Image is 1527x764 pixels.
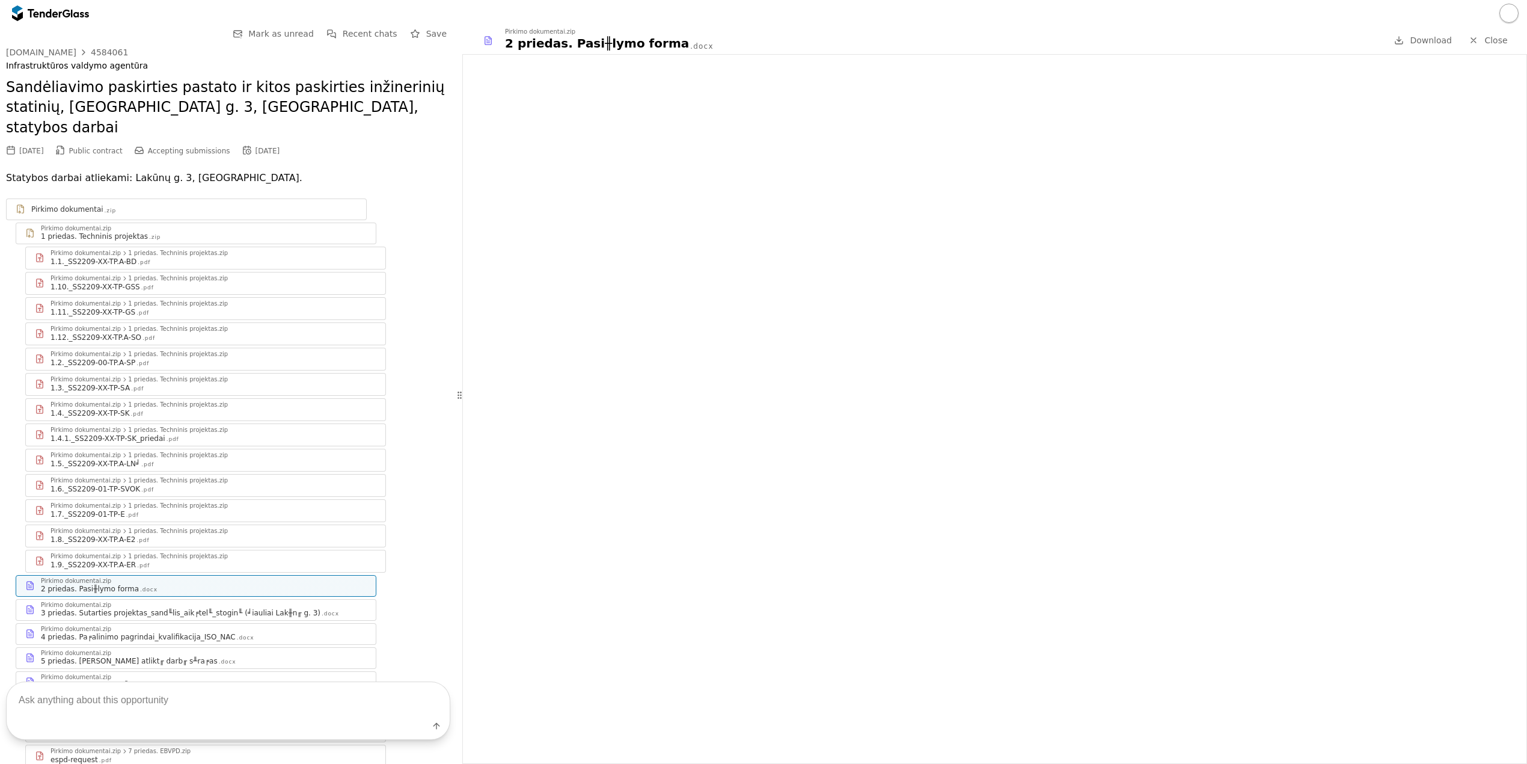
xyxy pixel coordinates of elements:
div: .docx [690,42,713,52]
div: 1.2._SS2209-00-TP.A-SP [50,358,135,368]
a: Pirkimo dokumentai.zip1 priedas. Techninis projektas.zip1.11._SS2209-XX-TP-GS.pdf [25,297,386,320]
a: Pirkimo dokumentai.zip3 priedas. Sutarties projektas_sand╙lis_aik╒tel╙_stogin╙ (╛iauliai Lak╫n╓ g... [16,599,376,621]
div: .pdf [142,334,155,342]
div: 1.9._SS2209-XX-TP.A-ER [50,560,136,570]
div: 1 priedas. Techninis projektas.zip [128,427,228,433]
div: 1 priedas. Techninis projektas.zip [128,402,228,408]
div: 5 priedas. [PERSON_NAME] atlikt╓ darb╓ s╨ra╒as [41,656,218,666]
a: Pirkimo dokumentai.zip1 priedas. Techninis projektas.zip1.4.1._SS2209-XX-TP-SK_priedai.pdf [25,424,386,446]
a: [DOMAIN_NAME]4584061 [6,48,128,57]
div: 1 priedas. Techninis projektas.zip [128,326,228,332]
span: Save [426,29,447,39]
div: 1.6._SS2209-01-TP-SVOK [50,484,140,494]
a: Pirkimo dokumentai.zip1 priedas. Techninis projektas.zip1.4._SS2209-XX-TP-SK.pdf [25,398,386,421]
div: Pirkimo dokumentai.zip [50,478,121,484]
div: 3 priedas. Sutarties projektas_sand╙lis_aik╒tel╙_stogin╙ (╛iauliai Lak╫n╓ g. 3) [41,608,320,618]
div: .pdf [136,360,149,368]
div: 1 priedas. Techninis projektas.zip [128,478,228,484]
div: 1 priedas. Techninis projektas.zip [128,553,228,559]
div: Pirkimo dokumentai.zip [50,553,121,559]
span: Download [1410,35,1452,45]
a: Pirkimo dokumentai.zip1 priedas. Techninis projektas.zip1.6._SS2209-01-TP-SVOK.pdf [25,474,386,497]
div: 1.4._SS2209-XX-TP-SK [50,408,130,418]
div: .docx [140,586,158,594]
a: Pirkimo dokumentai.zip1 priedas. Techninis projektas.zip1.7._SS2209-01-TP-E.pdf [25,499,386,522]
div: Pirkimo dokumentai.zip [50,276,121,282]
div: .docx [237,634,254,642]
div: Pirkimo dokumentai.zip [50,301,121,307]
a: Pirkimo dokumentai.zip5 priedas. [PERSON_NAME] atlikt╓ darb╓ s╨ra╒as.docx [16,647,376,669]
a: Pirkimo dokumentai.zip1 priedas. Techninis projektas.zip1.3._SS2209-XX-TP-SA.pdf [25,373,386,396]
div: Pirkimo dokumentai.zip [50,250,121,256]
div: .zip [105,207,116,215]
p: Statybos darbai atliekami: Lakūnų g. 3, [GEOGRAPHIC_DATA]. [6,170,450,186]
div: 2 priedas. Pasi╫lymo forma [41,584,139,594]
div: Pirkimo dokumentai.zip [50,402,121,408]
a: Pirkimo dokumentai.zip1 priedas. Techninis projektas.zip1.8._SS2209-XX-TP.A-E2.pdf [25,525,386,547]
a: Pirkimo dokumentai.zip1 priedas. Techninis projektas.zip [16,223,376,244]
a: Pirkimo dokumentai.zip1 priedas. Techninis projektas.zip1.10._SS2209-XX-TP-GSS.pdf [25,272,386,295]
div: Infrastruktūros valdymo agentūra [6,61,450,71]
div: 1 priedas. Techninis projektas.zip [128,377,228,383]
a: Close [1461,33,1515,48]
div: 4 priedas. Pa╒alinimo pagrindai_kvalifikacija_ISO_NAC [41,632,236,642]
h2: Sandėliavimo paskirties pastato ir kitos paskirties inžinerinių statinių, [GEOGRAPHIC_DATA] g. 3,... [6,78,450,138]
div: .pdf [138,259,150,266]
a: Pirkimo dokumentai.zip1 priedas. Techninis projektas.zip1.5._SS2209-XX-TP.A-LN╛.pdf [25,449,386,472]
a: Pirkimo dokumentai.zip1 priedas. Techninis projektas.zip1.1._SS2209-XX-TP.A-BD.pdf [25,247,386,270]
div: 1.10._SS2209-XX-TP-GSS [50,282,140,292]
div: 1 priedas. Techninis projektas.zip [128,301,228,307]
div: 1.12._SS2209-XX-TP.A-SO [50,333,141,342]
div: Pirkimo dokumentai.zip [41,602,111,608]
div: .pdf [167,436,179,443]
div: 1.5._SS2209-XX-TP.A-LN╛ [50,459,140,469]
div: Pirkimo dokumentai.zip [50,326,121,332]
div: 2 priedas. Pasi╫lymo forma [505,35,689,52]
div: Pirkimo dokumentai.zip [50,452,121,458]
div: .zip [149,233,161,241]
div: Pirkimo dokumentai.zip [50,503,121,509]
span: Mark as unread [248,29,314,39]
a: Pirkimo dokumentai.zip [6,199,367,220]
div: .pdf [131,410,144,418]
div: 1.7._SS2209-01-TP-E [50,510,125,519]
div: 1 priedas. Techninis projektas [41,232,148,241]
div: 1 priedas. Techninis projektas.zip [128,276,228,282]
div: Pirkimo dokumentai.zip [50,377,121,383]
div: .pdf [141,486,154,494]
span: Accepting submissions [148,147,230,155]
button: Recent chats [323,26,401,42]
div: .pdf [141,284,154,292]
div: Pirkimo dokumentai.zip [50,351,121,357]
div: .docx [322,610,339,618]
a: Pirkimo dokumentai.zip1 priedas. Techninis projektas.zip1.9._SS2209-XX-TP.A-ER.pdf [25,550,386,573]
div: 1 priedas. Techninis projektas.zip [128,351,228,357]
a: Pirkimo dokumentai.zip4 priedas. Pa╒alinimo pagrindai_kvalifikacija_ISO_NAC.docx [16,623,376,645]
div: 1.11._SS2209-XX-TP-GS [50,307,135,317]
button: Mark as unread [229,26,317,42]
div: Pirkimo dokumentai.zip [41,226,111,232]
a: Pirkimo dokumentai.zip2 priedas. Pasi╫lymo forma.docx [16,575,376,597]
div: .pdf [136,537,149,544]
div: .pdf [141,461,154,469]
div: [DOMAIN_NAME] [6,48,76,57]
div: 1.1._SS2209-XX-TP.A-BD [50,257,136,266]
div: 1 priedas. Techninis projektas.zip [128,250,228,256]
span: Recent chats [343,29,397,39]
div: [DATE] [19,147,44,155]
div: Pirkimo dokumentai.zip [41,626,111,632]
div: 1 priedas. Techninis projektas.zip [128,452,228,458]
a: Pirkimo dokumentai.zip1 priedas. Techninis projektas.zip1.12._SS2209-XX-TP.A-SO.pdf [25,322,386,345]
div: .pdf [137,562,150,570]
a: Download [1391,33,1455,48]
div: Pirkimo dokumentai.zip [50,528,121,534]
div: Pirkimo dokumentai.zip [505,29,575,35]
div: .pdf [126,511,139,519]
div: 1.3._SS2209-XX-TP-SA [50,383,130,393]
div: .pdf [131,385,144,393]
div: Pirkimo dokumentai.zip [41,650,111,656]
div: 1.8._SS2209-XX-TP.A-E2 [50,535,135,544]
button: Save [407,26,450,42]
div: 1.4.1._SS2209-XX-TP-SK_priedai [50,434,165,443]
div: 1 priedas. Techninis projektas.zip [128,528,228,534]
